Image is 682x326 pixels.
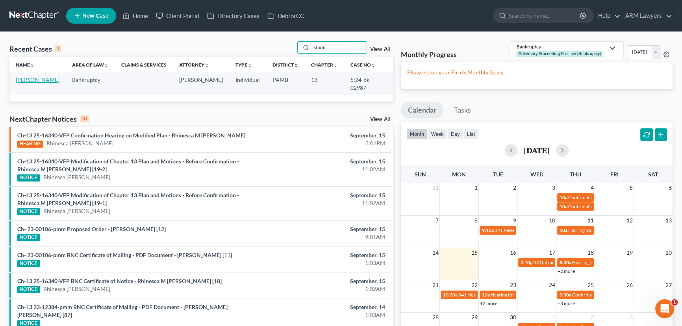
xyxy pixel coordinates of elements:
[558,300,575,306] a: +3 more
[311,42,367,53] input: Search by name...
[311,62,338,68] a: Chapterunfold_more
[665,248,673,257] span: 20
[524,146,550,154] h2: [DATE]
[621,9,672,23] a: ARM Lawyers
[17,192,239,206] a: Ch-13 25-16340-VFP Modification of Chapter 13 Plan and Motions - Before Confirmation - Rhinesca M...
[572,292,662,298] span: Confirmation Hearing for [PERSON_NAME]
[668,183,673,193] span: 6
[509,280,517,290] span: 23
[9,44,61,54] div: Recent Cases
[626,216,634,225] span: 12
[17,208,40,215] div: NOTICE
[509,8,581,23] input: Search by name...
[263,9,308,23] a: DebtorCC
[9,114,89,124] div: NextChapter Notices
[350,62,376,68] a: Case Nounfold_more
[629,183,634,193] span: 5
[655,299,674,318] iframe: Intercom live chat
[491,292,594,298] span: Hearing for [PERSON_NAME] & [PERSON_NAME]
[521,259,533,265] span: 3:10p
[268,225,385,233] div: September, 15
[471,248,478,257] span: 15
[406,128,428,139] button: month
[401,102,443,119] a: Calendar
[370,46,390,52] a: View All
[590,313,595,322] span: 2
[344,72,393,95] td: 5:24-bk-02987
[471,280,478,290] span: 22
[268,199,385,207] div: 11:02AM
[235,62,252,68] a: Typeunfold_more
[370,117,390,122] a: View All
[247,63,252,68] i: unfold_more
[268,132,385,139] div: September, 15
[266,72,305,95] td: PAMB
[371,63,376,68] i: unfold_more
[590,183,595,193] span: 4
[610,171,619,178] span: Fri
[415,171,426,178] span: Sun
[268,277,385,285] div: September, 15
[43,207,110,215] a: Rhinesca [PERSON_NAME]
[268,191,385,199] div: September, 15
[17,158,239,172] a: Ch-13 25-16340-VFP Modification of Chapter 13 Plan and Motions - Before Confirmation - Rhinesca M...
[268,233,385,241] div: 9:01AM
[458,292,529,298] span: 341 Hearing for [PERSON_NAME]
[474,183,478,193] span: 1
[203,9,263,23] a: Directory Cases
[560,194,567,200] span: 10a
[530,171,543,178] span: Wed
[493,171,503,178] span: Tue
[294,63,298,68] i: unfold_more
[558,268,575,274] a: +2 more
[572,259,653,265] span: Hearing for Rhinesca [PERSON_NAME]
[626,248,634,257] span: 19
[268,259,385,267] div: 1:03AM
[568,227,667,233] span: Hearing for [PERSON_NAME] [PERSON_NAME]
[229,72,266,95] td: Individual
[43,285,110,293] a: Rhinesca [PERSON_NAME]
[568,204,652,209] span: Confirmation Date for [PERSON_NAME]
[512,216,517,225] span: 9
[204,63,209,68] i: unfold_more
[447,102,478,119] a: Tasks
[509,248,517,257] span: 16
[570,171,581,178] span: Thu
[587,248,595,257] span: 18
[648,171,658,178] span: Sat
[480,300,497,306] a: +2 more
[17,132,245,139] a: Ch-13 25-16340-VFP Confirmation Hearing on Modified Plan - Rhinesca M [PERSON_NAME]
[548,280,556,290] span: 24
[17,141,43,148] div: HEARING
[268,157,385,165] div: September, 15
[516,43,604,50] div: Bankruptcy
[17,286,40,293] div: NOTICE
[551,313,556,322] span: 1
[548,216,556,225] span: 10
[152,9,203,23] a: Client Portal
[268,139,385,147] div: 3:01PM
[268,311,385,319] div: 1:03AM
[333,63,338,68] i: unfold_more
[72,62,109,68] a: Area of Lawunfold_more
[268,285,385,293] div: 1:02AM
[482,227,494,233] span: 9:15a
[463,128,478,139] button: list
[17,260,40,267] div: NOTICE
[665,280,673,290] span: 27
[432,183,439,193] span: 31
[560,259,571,265] span: 8:30a
[594,9,621,23] a: Help
[16,62,35,68] a: Nameunfold_more
[587,216,595,225] span: 11
[17,226,166,232] a: Ch- 23-00106-pmm Proposed Order - [PERSON_NAME] [12]
[534,259,610,265] span: 341(a) meeting for [PERSON_NAME]
[471,313,478,322] span: 29
[272,62,298,68] a: Districtunfold_more
[474,216,478,225] span: 8
[587,280,595,290] span: 25
[17,174,40,182] div: NOTICE
[66,72,115,95] td: Bankruptcy
[17,234,40,241] div: NOTICE
[626,280,634,290] span: 26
